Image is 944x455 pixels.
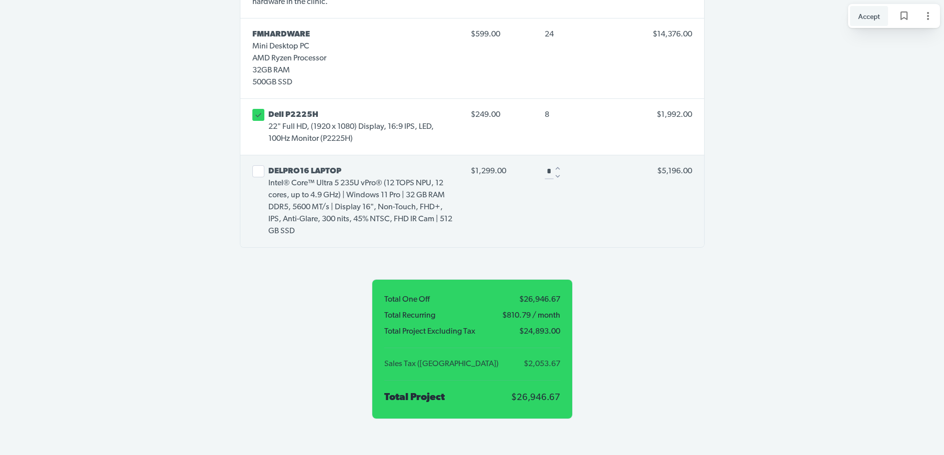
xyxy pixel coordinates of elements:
span: $1,299.00 [471,163,529,179]
p: 32GB RAM [252,64,326,76]
button: Page options [918,6,938,26]
span: Total Recurring [384,312,498,320]
span: $14,376.00 [653,30,692,38]
span: $26,946.67 [476,296,560,304]
span: Sales Tax ([GEOGRAPHIC_DATA]) [384,360,509,368]
span: $24,893.00 [499,328,560,336]
span: Dell P2225H [268,111,318,119]
span: $5,196.00 [657,167,692,175]
button: Decrease [554,173,561,180]
span: Total Project [384,393,445,403]
span: 24 [545,30,554,38]
span: 8 [545,111,549,119]
p: Mini Desktop PC AMD Ryzen Processor [252,40,326,64]
span: Accept [858,10,880,21]
span: $26,946.67 [511,394,560,403]
p: 500GB SSD [252,76,326,88]
span: Total Project Excluding Tax [384,328,495,336]
button: Accept [850,6,888,26]
button: Increase [554,165,561,172]
span: FMHARDWARE [252,30,310,38]
span: / month [531,312,560,320]
span: $2,053.67 [513,360,560,368]
span: $599.00 [471,26,529,42]
span: $810.79 [502,312,531,320]
p: 22" Full HD, (1920 x 1080) Display, 16:9 IPS, LED, 100Hz Monitor (P2225H) [268,121,455,145]
p: Intel® Core™ Ultra 5 235U vPro® (12 TOPS NPU, 12 cores, up to 4.9 GHz) | Windows 11 Pro | 32 GB R... [268,165,455,237]
span: DELPRO16 LAPTOP [268,167,341,175]
span: Total One Off [384,296,473,304]
span: $249.00 [471,107,529,123]
span: $1,992.00 [657,111,692,119]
